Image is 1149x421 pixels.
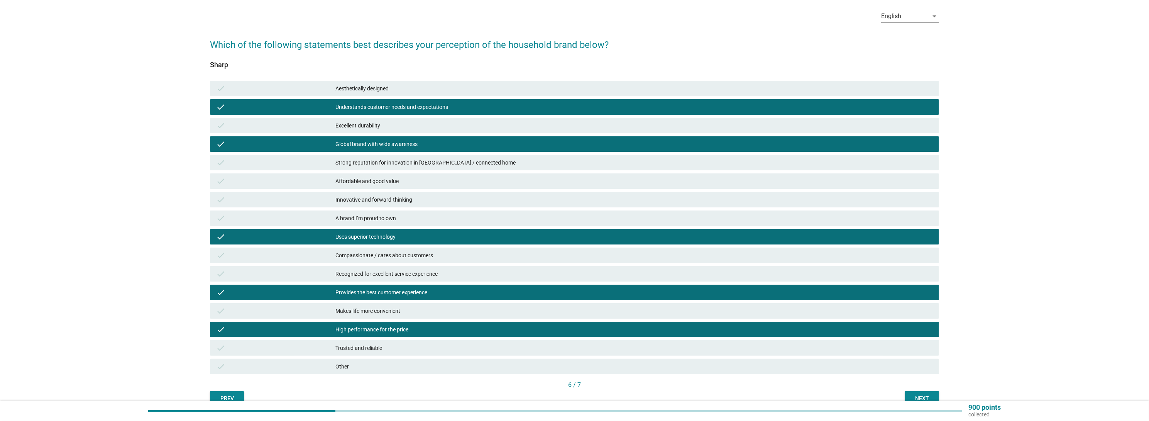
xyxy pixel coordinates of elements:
[216,394,238,402] div: Prev
[336,362,933,371] div: Other
[216,121,225,130] i: check
[336,177,933,186] div: Affordable and good value
[336,158,933,167] div: Strong reputation for innovation in [GEOGRAPHIC_DATA] / connected home
[336,343,933,353] div: Trusted and reliable
[216,232,225,241] i: check
[336,102,933,112] div: Understands customer needs and expectations
[216,214,225,223] i: check
[336,306,933,316] div: Makes life more convenient
[336,84,933,93] div: Aesthetically designed
[216,362,225,371] i: check
[336,288,933,297] div: Provides the best customer experience
[216,325,225,334] i: check
[336,214,933,223] div: A brand I’m proud to own
[216,343,225,353] i: check
[968,404,1001,411] p: 900 points
[216,84,225,93] i: check
[911,394,933,402] div: Next
[210,391,244,405] button: Prev
[210,30,939,52] h2: Which of the following statements best describes your perception of the household brand below?
[216,195,225,204] i: check
[216,306,225,316] i: check
[216,177,225,186] i: check
[968,411,1001,418] p: collected
[336,139,933,149] div: Global brand with wide awareness
[216,139,225,149] i: check
[905,391,939,405] button: Next
[336,121,933,130] div: Excellent durability
[216,251,225,260] i: check
[336,232,933,241] div: Uses superior technology
[216,288,225,297] i: check
[336,195,933,204] div: Innovative and forward-thinking
[216,102,225,112] i: check
[336,269,933,278] div: Recognized for excellent service experience
[336,251,933,260] div: Compassionate / cares about customers
[881,13,901,20] div: English
[210,380,939,390] div: 6 / 7
[930,12,939,21] i: arrow_drop_down
[216,269,225,278] i: check
[216,158,225,167] i: check
[210,59,939,70] div: Sharp
[336,325,933,334] div: High performance for the price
